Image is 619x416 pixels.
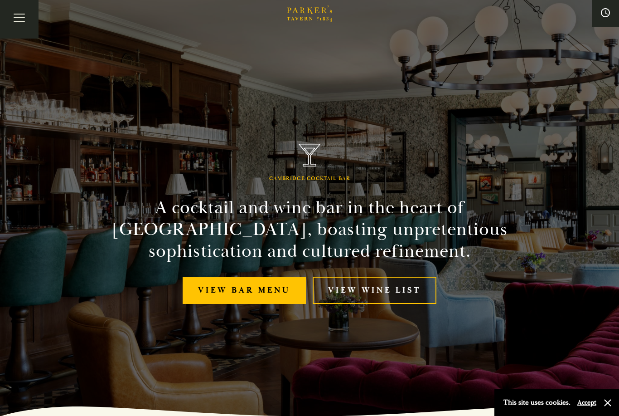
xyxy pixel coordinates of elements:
[577,398,596,407] button: Accept
[603,398,612,407] button: Close and accept
[299,144,320,167] img: Parker's Tavern Brasserie Cambridge
[313,277,436,304] a: View Wine List
[503,396,571,409] p: This site uses cookies.
[103,197,516,262] h2: A cocktail and wine bar in the heart of [GEOGRAPHIC_DATA], boasting unpretentious sophistication ...
[269,176,350,182] h1: Cambridge Cocktail Bar
[183,277,306,304] a: View bar menu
